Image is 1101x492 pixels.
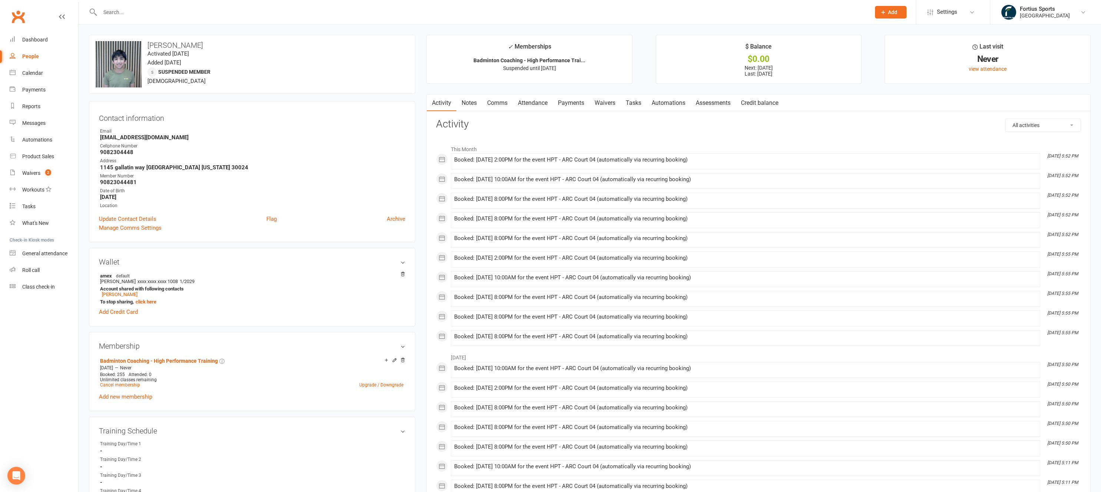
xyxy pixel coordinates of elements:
[10,279,78,295] a: Class kiosk mode
[508,42,551,56] div: Memberships
[646,94,691,112] a: Automations
[10,182,78,198] a: Workouts
[136,299,156,305] a: click here
[454,483,1037,489] div: Booked: [DATE] 8:00PM for the event HPT - ARC Court 04 (automatically via recurring booking)
[22,284,55,290] div: Class check-in
[972,42,1003,55] div: Last visit
[10,132,78,148] a: Automations
[621,94,646,112] a: Tasks
[22,203,36,209] div: Tasks
[553,94,589,112] a: Payments
[100,164,405,171] strong: 1145 gallatin way [GEOGRAPHIC_DATA] [US_STATE] 30024
[10,31,78,48] a: Dashboard
[10,48,78,65] a: People
[137,279,178,284] span: xxxx xxxx xxxx 1008
[100,365,113,370] span: [DATE]
[99,427,405,435] h3: Training Schedule
[100,286,402,292] strong: Account shared with following contacts
[100,273,402,279] strong: amex
[100,134,405,141] strong: [EMAIL_ADDRESS][DOMAIN_NAME]
[100,382,140,388] a: Cancel membership
[100,456,161,463] div: Training Day/Time 2
[508,43,513,50] i: ✓
[100,128,405,135] div: Email
[10,148,78,165] a: Product Sales
[454,333,1037,340] div: Booked: [DATE] 8:00PM for the event HPT - ARC Court 04 (automatically via recurring booking)
[95,41,409,49] h3: [PERSON_NAME]
[454,157,1037,163] div: Booked: [DATE] 2:00PM for the event HPT - ARC Court 04 (automatically via recurring booking)
[10,65,78,82] a: Calendar
[454,294,1037,300] div: Booked: [DATE] 8:00PM for the event HPT - ARC Court 04 (automatically via recurring booking)
[100,463,405,470] strong: -
[969,66,1007,72] a: view attendance
[10,198,78,215] a: Tasks
[454,196,1037,202] div: Booked: [DATE] 8:00PM for the event HPT - ARC Court 04 (automatically via recurring booking)
[454,255,1037,261] div: Booked: [DATE] 2:00PM for the event HPT - ARC Court 04 (automatically via recurring booking)
[1047,232,1078,237] i: [DATE] 5:52 PM
[100,157,405,164] div: Address
[22,250,67,256] div: General attendance
[436,119,1081,130] h3: Activity
[1047,271,1078,276] i: [DATE] 5:55 PM
[663,65,855,77] p: Next: [DATE] Last: [DATE]
[100,143,405,150] div: Cellphone Number
[1001,5,1016,20] img: thumb_image1743802567.png
[100,194,405,200] strong: [DATE]
[10,98,78,115] a: Reports
[99,342,405,350] h3: Membership
[98,7,865,17] input: Search...
[100,358,218,364] a: Badminton Coaching - High Performance Training
[359,382,403,388] a: Upgrade / Downgrade
[937,4,957,20] span: Settings
[158,69,210,75] span: Suspended member
[454,405,1037,411] div: Booked: [DATE] 8:00PM for the event HPT - ARC Court 04 (automatically via recurring booking)
[1047,153,1078,159] i: [DATE] 5:52 PM
[120,365,132,370] span: Never
[454,463,1037,470] div: Booked: [DATE] 10:00AM for the event HPT - ARC Court 04 (automatically via recurring booking)
[1020,12,1070,19] div: [GEOGRAPHIC_DATA]
[100,173,405,180] div: Member Number
[45,169,51,176] span: 2
[102,292,137,297] a: [PERSON_NAME]
[22,220,49,226] div: What's New
[436,350,1081,362] li: [DATE]
[387,215,405,223] a: Archive
[22,37,48,43] div: Dashboard
[1047,441,1078,446] i: [DATE] 5:50 PM
[129,372,152,377] span: Attended: 0
[589,94,621,112] a: Waivers
[10,82,78,98] a: Payments
[95,41,142,87] img: image1750723462.png
[1047,401,1078,406] i: [DATE] 5:50 PM
[888,9,897,15] span: Add
[100,441,161,448] div: Training Day/Time 1
[1047,362,1078,367] i: [DATE] 5:50 PM
[1047,480,1078,485] i: [DATE] 5:11 PM
[663,55,855,63] div: $0.00
[454,424,1037,430] div: Booked: [DATE] 8:00PM for the event HPT - ARC Court 04 (automatically via recurring booking)
[10,115,78,132] a: Messages
[1020,6,1070,12] div: Fortius Sports
[99,215,156,223] a: Update Contact Details
[99,393,152,400] a: Add new membership
[436,142,1081,153] li: This Month
[892,55,1084,63] div: Never
[100,299,402,305] strong: To stop sharing,
[1047,310,1078,316] i: [DATE] 5:55 PM
[456,94,482,112] a: Notes
[1047,421,1078,426] i: [DATE] 5:50 PM
[99,272,405,306] li: [PERSON_NAME]
[1047,460,1078,465] i: [DATE] 5:11 PM
[147,50,189,57] time: Activated [DATE]
[454,444,1037,450] div: Booked: [DATE] 8:00PM for the event HPT - ARC Court 04 (automatically via recurring booking)
[691,94,736,112] a: Assessments
[100,448,405,454] strong: -
[22,87,46,93] div: Payments
[10,165,78,182] a: Waivers 2
[100,377,157,382] span: Unlimited classes remaining
[454,176,1037,183] div: Booked: [DATE] 10:00AM for the event HPT - ARC Court 04 (automatically via recurring booking)
[1047,212,1078,217] i: [DATE] 5:52 PM
[266,215,277,223] a: Flag
[180,279,194,284] span: 1/2029
[22,153,54,159] div: Product Sales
